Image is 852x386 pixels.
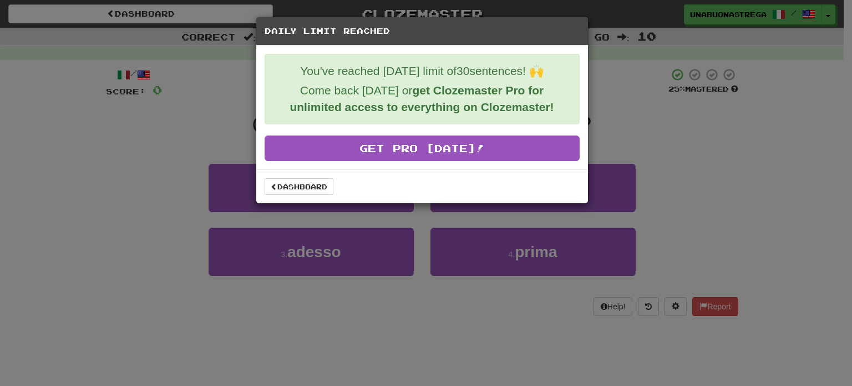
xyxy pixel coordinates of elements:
[265,26,580,37] h5: Daily Limit Reached
[265,136,580,161] a: Get Pro [DATE]!
[265,178,333,195] a: Dashboard
[273,82,571,116] p: Come back [DATE] or
[290,84,554,113] strong: get Clozemaster Pro for unlimited access to everything on Clozemaster!
[273,63,571,79] p: You've reached [DATE] limit of 30 sentences! 🙌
